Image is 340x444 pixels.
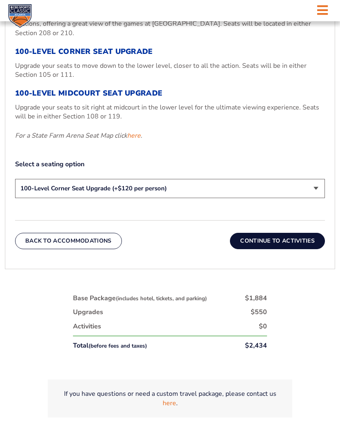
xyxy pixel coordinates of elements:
[259,322,267,331] div: $0
[15,10,325,38] p: Your base package includes a game ticket for each member in your party in the 200-level sideline ...
[15,160,325,169] label: Select a seating option
[8,4,32,28] img: CBS Sports Classic
[88,342,147,350] small: (before fees and taxes)
[230,233,325,249] button: Continue To Activities
[15,131,142,140] em: For a State Farm Arena Seat Map click .
[73,322,101,331] div: Activities
[127,131,141,140] a: here
[15,89,325,98] h3: 100-Level Midcourt Seat Upgrade
[57,389,283,408] p: If you have questions or need a custom travel package, please contact us .
[163,399,176,408] a: here
[15,233,122,249] button: Back To Accommodations
[245,341,267,350] div: $2,434
[15,47,325,56] h3: 100-Level Corner Seat Upgrade
[116,295,207,302] small: (includes hotel, tickets, and parking)
[15,103,325,121] p: Upgrade your seats to sit right at midcourt in the lower level for the ultimate viewing experienc...
[73,341,147,350] div: Total
[251,308,267,317] div: $550
[73,308,103,317] div: Upgrades
[73,294,207,303] div: Base Package
[245,294,267,303] div: $1,884
[15,61,325,80] p: Upgrade your seats to move down to the lower level, closer to all the action. Seats will be in ei...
